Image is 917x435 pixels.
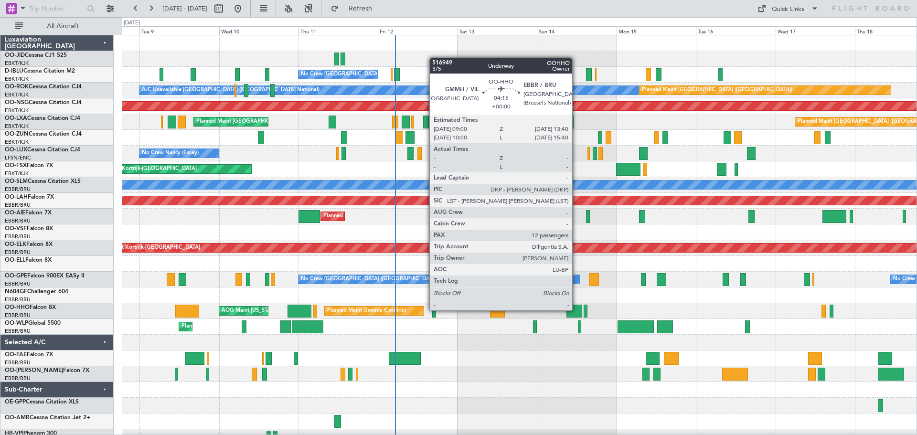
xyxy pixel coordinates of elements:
span: OO-LXA [5,116,27,121]
a: OO-AIEFalcon 7X [5,210,52,216]
span: OO-HHO [5,305,30,310]
a: OO-ELKFalcon 8X [5,242,53,247]
span: OO-[PERSON_NAME] [5,368,63,373]
a: N604GFChallenger 604 [5,289,68,295]
a: OO-[PERSON_NAME]Falcon 7X [5,368,89,373]
div: Planned Maint Kortrijk-[GEOGRAPHIC_DATA] [89,241,200,255]
a: EBBR/BRU [5,312,31,319]
span: OE-GPP [5,399,26,405]
span: OO-FAE [5,352,27,358]
button: Refresh [326,1,384,16]
span: OO-ZUN [5,131,29,137]
a: EBKT/KJK [5,123,29,130]
a: D-IBLUCessna Citation M2 [5,68,75,74]
a: OO-WLPGlobal 5500 [5,320,61,326]
div: Planned Maint [GEOGRAPHIC_DATA] ([GEOGRAPHIC_DATA] National) [196,115,369,129]
span: OO-AIE [5,210,25,216]
div: Mon 15 [617,26,696,35]
div: Wed 10 [219,26,299,35]
a: OO-NSGCessna Citation CJ4 [5,100,82,106]
div: No Crew Nancy (Essey) [142,146,199,160]
a: OO-HHOFalcon 8X [5,305,56,310]
a: EBBR/BRU [5,280,31,287]
button: Quick Links [753,1,823,16]
a: OO-ELLFalcon 8X [5,257,52,263]
a: EBKT/KJK [5,91,29,98]
span: OO-ELL [5,257,25,263]
a: EBBR/BRU [5,375,31,382]
span: D-IBLU [5,68,23,74]
a: EBBR/BRU [5,186,31,193]
a: EBBR/BRU [5,249,31,256]
div: Thu 11 [299,26,378,35]
div: Planned Maint Geneva (Cointrin) [327,304,406,318]
div: Planned Maint Liege [181,319,231,334]
span: OO-GPE [5,273,27,279]
a: OO-ROKCessna Citation CJ4 [5,84,82,90]
span: OO-WLP [5,320,28,326]
a: OE-GPPCessna Citation XLS [5,399,79,405]
div: AOG Maint [US_STATE] ([GEOGRAPHIC_DATA]) [222,304,337,318]
span: OO-ROK [5,84,29,90]
div: No Crew [GEOGRAPHIC_DATA] ([GEOGRAPHIC_DATA] National) [301,272,461,286]
div: Fri 12 [378,26,457,35]
span: OO-NSG [5,100,29,106]
span: OO-LUX [5,147,27,153]
a: EBKT/KJK [5,60,29,67]
span: OO-SLM [5,179,28,184]
a: EBBR/BRU [5,359,31,366]
a: OO-GPEFalcon 900EX EASy II [5,273,84,279]
div: Wed 17 [776,26,855,35]
a: OO-JIDCessna CJ1 525 [5,53,67,58]
a: EBBR/BRU [5,202,31,209]
span: Refresh [341,5,381,12]
a: EBBR/BRU [5,217,31,224]
a: OO-VSFFalcon 8X [5,226,53,232]
div: Sat 13 [458,26,537,35]
div: A/C Unavailable [GEOGRAPHIC_DATA] ([GEOGRAPHIC_DATA] National) [142,83,320,97]
input: Trip Number [29,1,84,16]
div: Tue 9 [139,26,219,35]
a: EBBR/BRU [5,233,31,240]
a: EBKT/KJK [5,170,29,177]
a: EBKT/KJK [5,138,29,146]
span: OO-FSX [5,163,27,169]
div: Planned Maint Kortrijk-[GEOGRAPHIC_DATA] [85,162,197,176]
span: N604GF [5,289,27,295]
div: Planned Maint [GEOGRAPHIC_DATA] ([GEOGRAPHIC_DATA]) [642,83,792,97]
a: OO-LAHFalcon 7X [5,194,54,200]
a: OO-ZUNCessna Citation CJ4 [5,131,82,137]
div: Quick Links [772,5,804,14]
div: No Crew [GEOGRAPHIC_DATA] ([GEOGRAPHIC_DATA] National) [301,67,461,82]
a: EBBR/BRU [5,296,31,303]
span: All Aircraft [25,23,101,30]
span: OO-JID [5,53,25,58]
div: Tue 16 [696,26,775,35]
a: OO-LUXCessna Citation CJ4 [5,147,80,153]
span: OO-AMR [5,415,30,421]
a: EBKT/KJK [5,107,29,114]
a: LFSN/ENC [5,154,31,161]
a: OO-FSXFalcon 7X [5,163,53,169]
a: EBKT/KJK [5,75,29,83]
span: [DATE] - [DATE] [162,4,207,13]
a: EBBR/BRU [5,328,31,335]
a: OO-FAEFalcon 7X [5,352,53,358]
a: OO-LXACessna Citation CJ4 [5,116,80,121]
div: Planned Maint [GEOGRAPHIC_DATA] ([GEOGRAPHIC_DATA]) [323,209,474,223]
span: OO-LAH [5,194,28,200]
span: OO-ELK [5,242,26,247]
div: [DATE] [124,19,140,27]
a: OO-SLMCessna Citation XLS [5,179,81,184]
span: OO-VSF [5,226,27,232]
button: All Aircraft [11,19,104,34]
div: Sun 14 [537,26,616,35]
a: OO-AMRCessna Citation Jet 2+ [5,415,90,421]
